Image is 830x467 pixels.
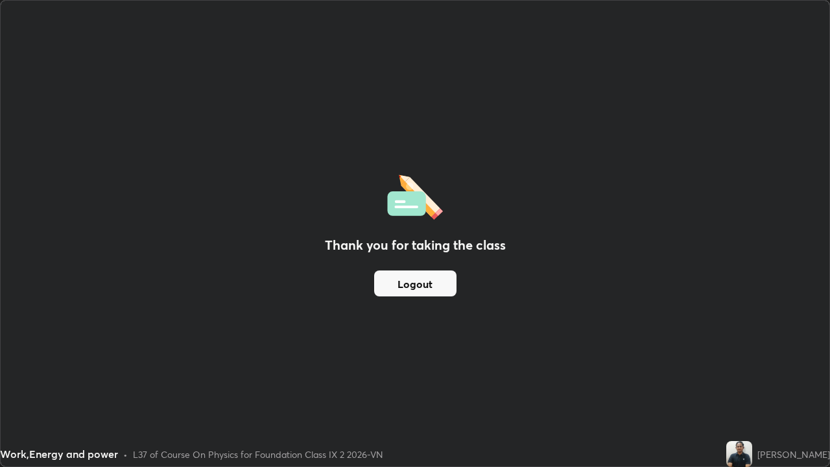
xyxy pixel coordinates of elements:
[133,448,383,461] div: L37 of Course On Physics for Foundation Class IX 2 2026-VN
[757,448,830,461] div: [PERSON_NAME]
[374,270,456,296] button: Logout
[726,441,752,467] img: 4fc8fb9b56d647e28bc3800bbacc216d.jpg
[387,171,443,220] img: offlineFeedback.1438e8b3.svg
[123,448,128,461] div: •
[325,235,506,255] h2: Thank you for taking the class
